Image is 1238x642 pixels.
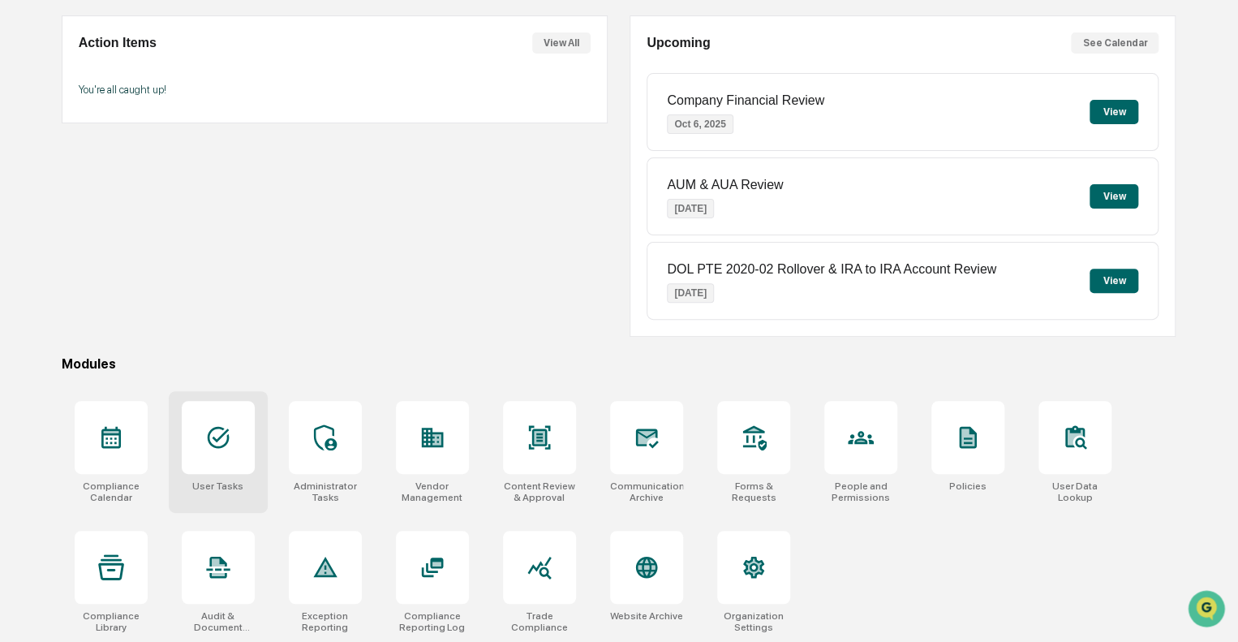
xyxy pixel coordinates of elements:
h2: Action Items [79,36,157,50]
button: View [1090,100,1138,124]
div: User Tasks [192,480,243,492]
div: Policies [949,480,987,492]
div: People and Permissions [824,480,897,503]
h2: Upcoming [647,36,710,50]
button: Start new chat [276,129,295,149]
div: Website Archive [610,610,683,622]
a: 🗄️Attestations [111,198,208,227]
button: View [1090,184,1138,209]
button: View All [532,32,591,54]
p: Company Financial Review [667,93,824,108]
div: Compliance Reporting Log [396,610,469,633]
div: Compliance Library [75,610,148,633]
div: Organization Settings [717,610,790,633]
div: Audit & Document Logs [182,610,255,633]
a: 🖐️Preclearance [10,198,111,227]
div: We're available if you need us! [55,140,205,153]
div: Communications Archive [610,480,683,503]
button: See Calendar [1071,32,1158,54]
div: Content Review & Approval [503,480,576,503]
div: 🗄️ [118,206,131,219]
p: You're all caught up! [79,84,591,96]
span: Data Lookup [32,235,102,252]
img: 1746055101610-c473b297-6a78-478c-a979-82029cc54cd1 [16,124,45,153]
p: Oct 6, 2025 [667,114,733,134]
div: Administrator Tasks [289,480,362,503]
iframe: Open customer support [1186,588,1230,632]
div: User Data Lookup [1038,480,1111,503]
div: Modules [62,356,1176,372]
div: 🔎 [16,237,29,250]
div: Trade Compliance [503,610,576,633]
span: Preclearance [32,205,105,221]
div: Forms & Requests [717,480,790,503]
a: Powered byPylon [114,274,196,287]
span: Pylon [161,275,196,287]
p: DOL PTE 2020-02 Rollover & IRA to IRA Account Review [667,262,996,277]
p: [DATE] [667,199,714,218]
div: Exception Reporting [289,610,362,633]
p: [DATE] [667,283,714,303]
p: How can we help? [16,34,295,60]
a: 🔎Data Lookup [10,229,109,258]
p: AUM & AUA Review [667,178,783,192]
div: Start new chat [55,124,266,140]
div: 🖐️ [16,206,29,219]
button: View [1090,269,1138,293]
div: Compliance Calendar [75,480,148,503]
span: Attestations [134,205,201,221]
div: Vendor Management [396,480,469,503]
